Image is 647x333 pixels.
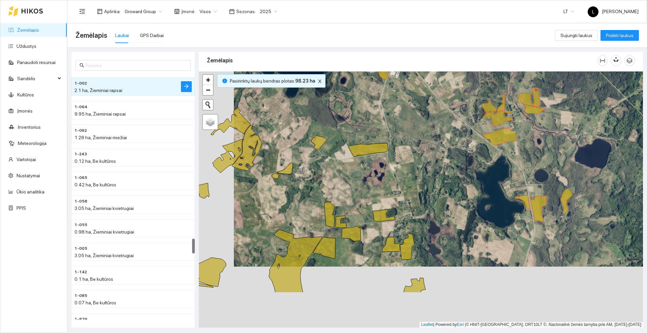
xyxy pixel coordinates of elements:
span: 2025 [260,6,277,17]
a: Zoom out [203,85,213,95]
a: Nustatymai [17,173,40,178]
span: + [206,75,210,84]
span: 1-062 [74,127,87,134]
a: Zoom in [203,75,213,85]
span: 3.05 ha, Žieminiai kvietrugiai [74,253,134,258]
span: 0.98 ha, Žieminiai kvietrugiai [74,229,134,235]
span: LT [563,6,574,17]
button: close [316,77,324,85]
span: Sezonas : [236,8,256,15]
span: Žemėlapis [75,30,107,41]
a: Esri [457,322,464,327]
div: GPS Darbai [140,32,164,39]
a: Užduotys [17,43,36,49]
span: 1-055 [74,222,87,228]
a: Žemėlapis [17,27,39,33]
a: Kultūros [17,92,34,97]
button: Sujungti laukus [555,30,598,41]
span: 0.07 ha, Be kultūros [74,300,116,305]
span: 1-002 [74,80,87,87]
span: − [206,86,210,94]
span: L [592,6,594,17]
span: 0.12 ha, Be kultūros [74,158,116,164]
span: 1-839 [74,316,87,323]
a: Ūkio analitika [17,189,44,194]
span: Pasirinktų laukų bendras plotas : [230,77,315,85]
span: 1-064 [74,104,87,110]
a: Meteorologija [18,141,47,146]
div: Žemėlapis [207,51,597,70]
span: layout [97,9,102,14]
span: Sandėlis [17,72,56,85]
span: Sujungti laukus [560,32,592,39]
b: 98.23 ha [295,78,315,84]
span: close [316,79,323,84]
a: Įmonės [17,108,33,114]
a: Panaudoti resursai [17,60,56,65]
button: Initiate a new search [203,100,213,110]
span: 1-005 [74,245,87,252]
span: shop [174,9,180,14]
span: info-circle [222,79,227,83]
a: PPIS [17,205,26,211]
span: 3.05 ha, Žieminiai kvietrugiai [74,206,134,211]
span: Visos [199,6,217,17]
span: arrow-right [184,84,189,90]
a: Layers [203,115,218,129]
div: | Powered by © HNIT-[GEOGRAPHIC_DATA]; ORT10LT ©, Nacionalinė žemės tarnyba prie AM, [DATE]-[DATE] [420,322,643,328]
span: column-width [597,58,608,63]
span: Įmonė : [181,8,195,15]
button: arrow-right [181,81,192,92]
a: Sujungti laukus [555,33,598,38]
span: | [465,322,466,327]
span: 2.1 ha, Žieminiai rapsai [74,88,122,93]
button: Pridėti laukus [600,30,639,41]
a: Inventorius [18,124,41,130]
span: Groward Group [125,6,162,17]
span: [PERSON_NAME] [588,9,639,14]
button: menu-fold [75,5,89,18]
span: 1-058 [74,198,87,205]
div: Laukai [115,32,129,39]
span: 1-085 [74,293,87,299]
button: column-width [597,55,608,66]
a: Pridėti laukus [600,33,639,38]
span: menu-fold [79,8,85,14]
span: 9.95 ha, Žieminiai rapsai [74,111,126,117]
span: 0.42 ha, Be kultūros [74,182,116,187]
span: 1-065 [74,175,87,181]
span: 0.1 ha, Be kultūros [74,276,113,282]
span: calendar [229,9,235,14]
span: 1-243 [74,151,87,157]
span: 1-142 [74,269,87,275]
a: Leaflet [421,322,433,327]
span: search [80,63,84,68]
span: 1.28 ha, Žieminiai miežiai [74,135,127,140]
span: Pridėti laukus [606,32,634,39]
span: Aplinka : [104,8,121,15]
input: Paieška [86,62,187,69]
a: Vartotojai [17,157,36,162]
